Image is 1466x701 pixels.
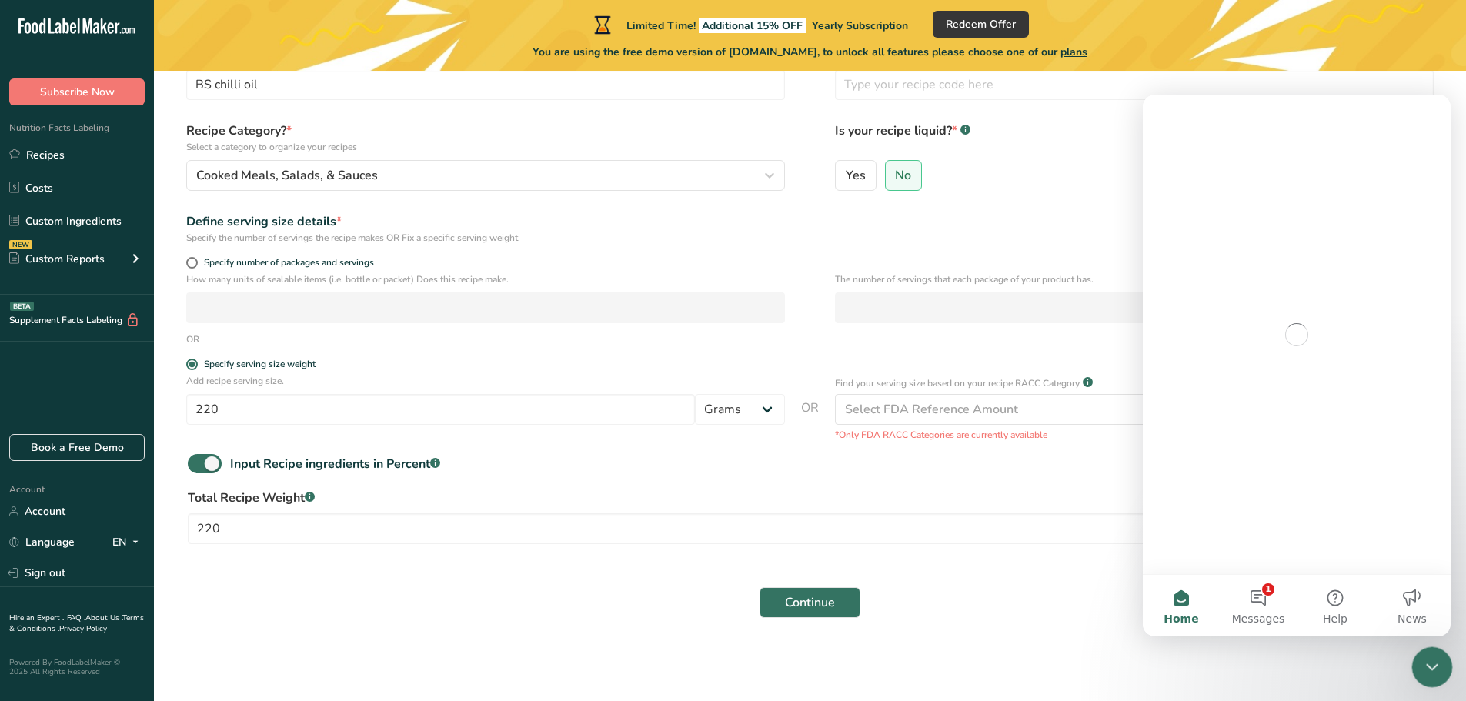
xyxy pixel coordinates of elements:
button: Redeem Offer [933,11,1029,38]
label: Is your recipe liquid? [835,122,1434,154]
div: NEW [9,240,32,249]
span: Specify number of packages and servings [198,257,374,269]
input: Type your serving size here [186,394,695,425]
span: Yes [846,168,866,183]
a: About Us . [85,613,122,623]
div: Specify serving size weight [204,359,316,370]
div: Limited Time! [591,15,908,34]
button: Subscribe Now [9,78,145,105]
iframe: Intercom live chat [1143,95,1451,636]
label: Recipe Category? [186,122,785,154]
a: Book a Free Demo [9,434,145,461]
span: No [895,168,911,183]
p: The number of servings that each package of your product has. [835,272,1434,286]
span: Continue [785,593,835,612]
label: Total Recipe Weight [188,489,1432,507]
p: *Only FDA RACC Categories are currently available [835,428,1434,442]
a: Language [9,529,75,556]
p: Find your serving size based on your recipe RACC Category [835,376,1080,390]
a: Privacy Policy [59,623,107,634]
div: BETA [10,302,34,311]
a: Terms & Conditions . [9,613,144,634]
div: Specify the number of servings the recipe makes OR Fix a specific serving weight [186,231,785,245]
span: Cooked Meals, Salads, & Sauces [196,166,378,185]
div: Define serving size details [186,212,785,231]
div: Input Recipe ingredients in Percent [230,455,440,473]
a: FAQ . [67,613,85,623]
span: Yearly Subscription [812,18,908,33]
input: Type your recipe code here [835,69,1434,100]
div: Powered By FoodLabelMaker © 2025 All Rights Reserved [9,658,145,676]
p: Add recipe serving size. [186,374,785,388]
button: Cooked Meals, Salads, & Sauces [186,160,785,191]
p: Select a category to organize your recipes [186,140,785,154]
div: Select FDA Reference Amount [845,400,1018,419]
span: Redeem Offer [946,16,1016,32]
span: plans [1060,45,1087,59]
div: OR [186,332,199,346]
div: Custom Reports [9,251,105,267]
iframe: To enrich screen reader interactions, please activate Accessibility in Grammarly extension settings [1412,647,1453,688]
span: You are using the free demo version of [DOMAIN_NAME], to unlock all features please choose one of... [533,44,1087,60]
p: How many units of sealable items (i.e. bottle or packet) Does this recipe make. [186,272,785,286]
input: Type your recipe name here [186,69,785,100]
div: EN [112,533,145,552]
span: Subscribe Now [40,84,115,100]
a: Hire an Expert . [9,613,64,623]
span: OR [801,399,819,442]
span: Additional 15% OFF [699,18,806,33]
button: Continue [760,587,860,618]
